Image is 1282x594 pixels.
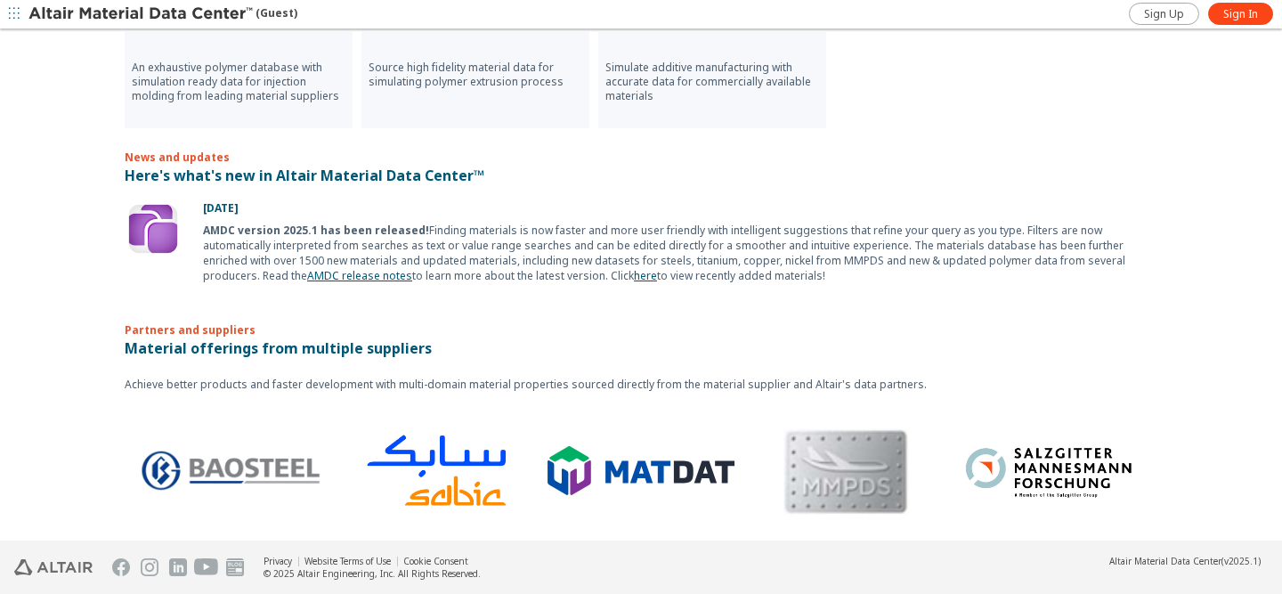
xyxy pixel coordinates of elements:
img: Logo - Sabic [330,411,517,530]
a: Sign Up [1129,3,1199,25]
div: (Guest) [28,5,297,23]
img: Update Icon Software [125,200,182,257]
p: Partners and suppliers [125,294,1157,338]
span: Sign In [1223,7,1258,21]
p: Achieve better products and faster development with multi-domain material properties sourced dire... [125,377,1157,392]
p: [DATE] [203,200,1157,216]
p: An exhaustive polymer database with simulation ready data for injection molding from leading mate... [132,61,345,103]
b: AMDC version 2025.1 has been released! [203,223,429,238]
p: Source high fidelity material data for simulating polymer extrusion process [369,61,582,89]
a: Privacy [264,555,292,567]
div: © 2025 Altair Engineering, Inc. All Rights Reserved. [264,567,481,580]
img: Altair Material Data Center [28,5,256,23]
a: AMDC release notes [307,268,412,283]
p: News and updates [125,150,1157,165]
a: Sign In [1208,3,1273,25]
a: Cookie Consent [403,555,468,567]
img: Altair Engineering [14,559,93,575]
span: Sign Up [1144,7,1184,21]
a: Website Terms of Use [304,555,391,567]
img: MMPDS Logo [740,407,927,535]
span: Altair Material Data Center [1109,555,1221,567]
img: Logo - Salzgitter [945,435,1132,507]
div: Finding materials is now faster and more user friendly with intelligent suggestions that refine y... [203,223,1157,283]
img: Logo - BaoSteel [126,449,312,492]
p: Here's what's new in Altair Material Data Center™ [125,165,1157,186]
img: Logo - MatDat [535,446,722,495]
p: Simulate additive manufacturing with accurate data for commercially available materials [605,61,819,103]
p: Material offerings from multiple suppliers [125,338,1157,359]
div: (v2025.1) [1109,555,1261,567]
a: here [634,268,657,283]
